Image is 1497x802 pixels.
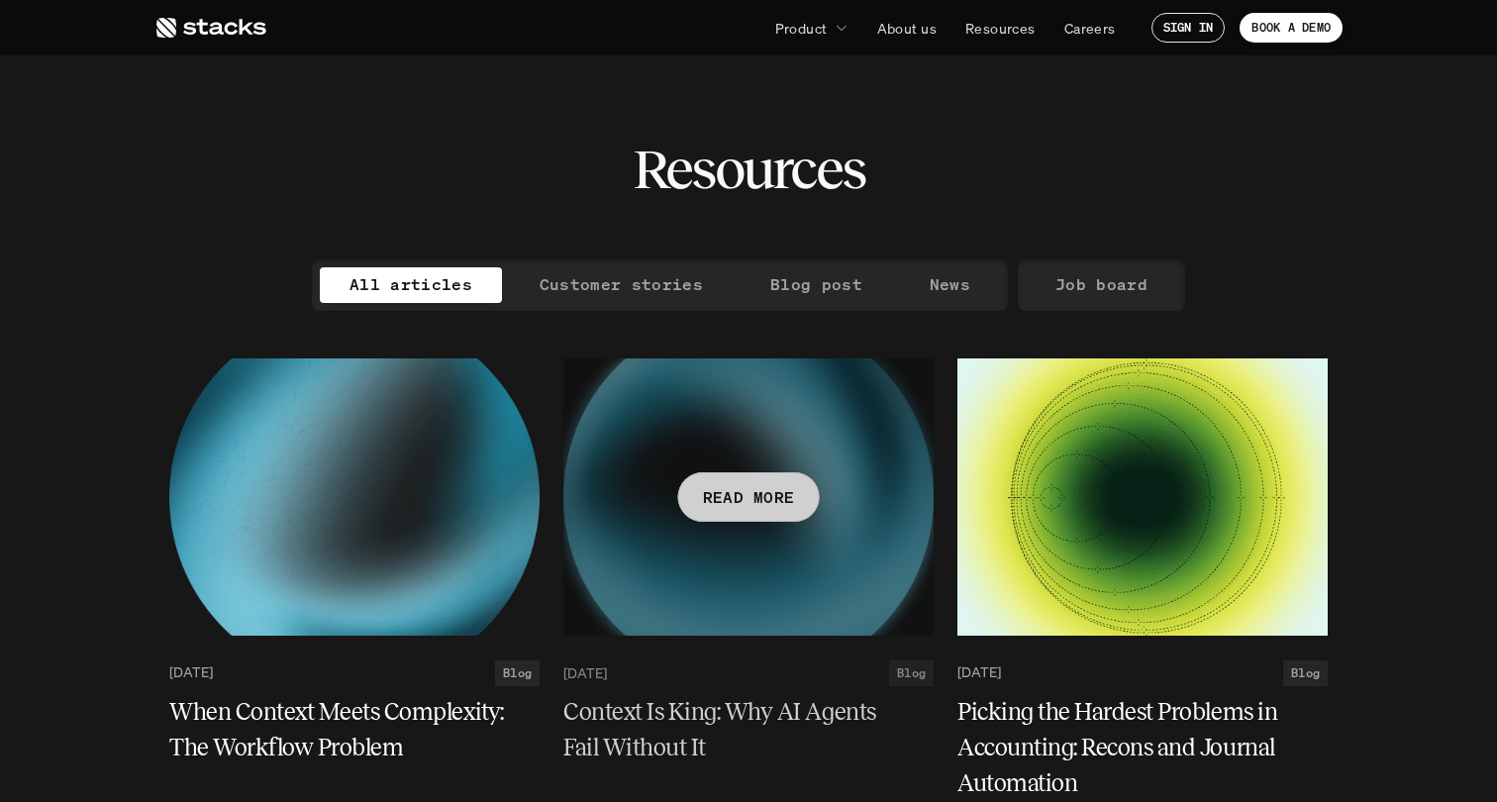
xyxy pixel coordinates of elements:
a: SIGN IN [1151,13,1226,43]
p: About us [877,18,937,39]
a: When Context Meets Complexity: The Workflow Problem [169,694,540,765]
h2: Blog [897,666,926,680]
p: [DATE] [169,664,213,681]
a: READ MORE [563,358,934,636]
a: Resources [953,10,1048,46]
a: Careers [1052,10,1128,46]
p: BOOK A DEMO [1251,21,1331,35]
p: [DATE] [957,664,1001,681]
a: About us [865,10,948,46]
a: [DATE]Blog [563,660,934,686]
p: All articles [349,270,472,299]
p: [DATE] [563,664,607,681]
h5: Picking the Hardest Problems in Accounting: Recons and Journal Automation [957,694,1304,801]
h2: Blog [503,666,532,680]
a: Job board [1026,267,1177,303]
a: Picking the Hardest Problems in Accounting: Recons and Journal Automation [957,694,1328,801]
a: [DATE]Blog [957,660,1328,686]
p: Job board [1055,270,1148,299]
a: Context Is King: Why AI Agents Fail Without It [563,694,934,765]
a: Blog post [741,267,892,303]
h2: Blog [1291,666,1320,680]
p: READ MORE [703,482,795,511]
p: Resources [965,18,1036,39]
h5: When Context Meets Complexity: The Workflow Problem [169,694,516,765]
p: Careers [1064,18,1116,39]
a: Customer stories [510,267,733,303]
p: Product [775,18,828,39]
a: BOOK A DEMO [1240,13,1343,43]
p: SIGN IN [1163,21,1214,35]
h5: Context Is King: Why AI Agents Fail Without It [563,694,910,765]
a: All articles [320,267,502,303]
h2: Resources [633,139,865,200]
a: [DATE]Blog [169,660,540,686]
p: Blog post [770,270,862,299]
a: News [900,267,1000,303]
p: News [930,270,970,299]
p: Customer stories [540,270,703,299]
a: Privacy Policy [297,89,382,105]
